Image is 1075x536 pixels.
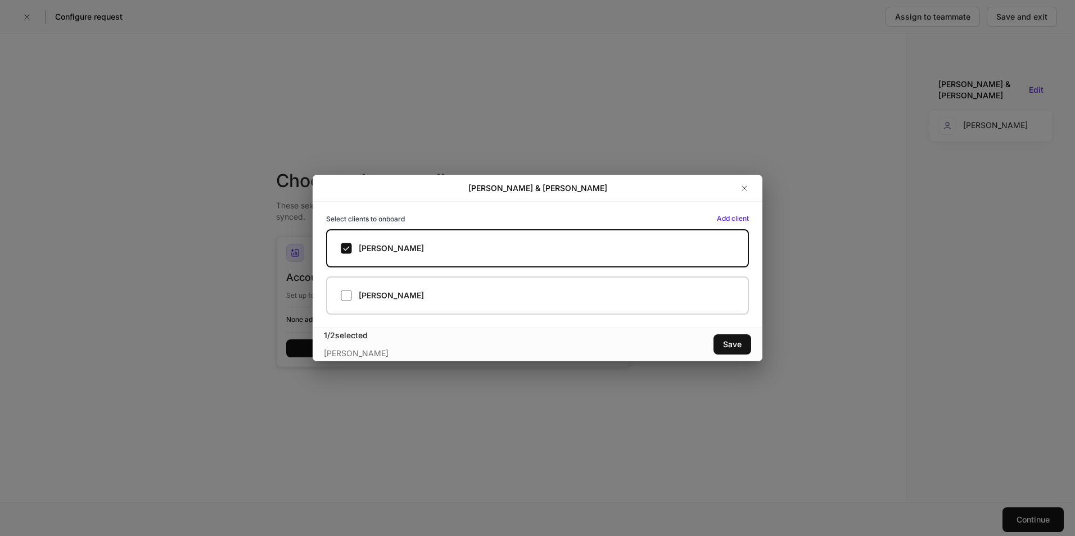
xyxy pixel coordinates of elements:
div: [PERSON_NAME] [324,341,537,359]
button: Save [713,334,751,355]
h6: Select clients to onboard [326,214,405,224]
div: 1 / 2 selected [324,330,537,341]
label: [PERSON_NAME] [326,229,749,267]
h5: [PERSON_NAME] [359,290,424,301]
h5: [PERSON_NAME] [359,243,424,254]
div: Save [723,339,742,350]
button: Add client [717,213,749,224]
h2: [PERSON_NAME] & [PERSON_NAME] [468,183,607,194]
label: [PERSON_NAME] [326,276,749,315]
